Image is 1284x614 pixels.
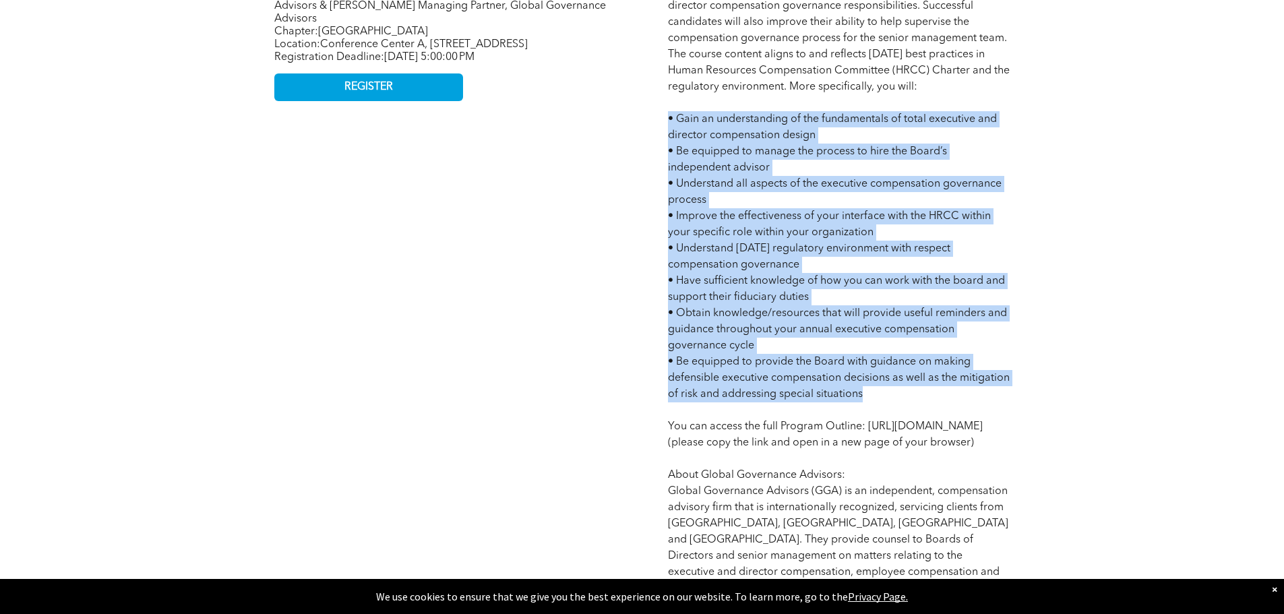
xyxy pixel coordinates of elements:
span: [DATE] 5:00:00 PM [384,52,475,63]
span: REGISTER [344,81,393,94]
a: Privacy Page. [848,590,908,603]
span: Conference Center A, [STREET_ADDRESS] [320,39,528,50]
span: [GEOGRAPHIC_DATA] [318,26,428,37]
div: Dismiss notification [1272,582,1277,596]
span: Location: Registration Deadline: [274,39,528,63]
a: REGISTER [274,73,463,101]
span: Chapter: [274,26,428,37]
